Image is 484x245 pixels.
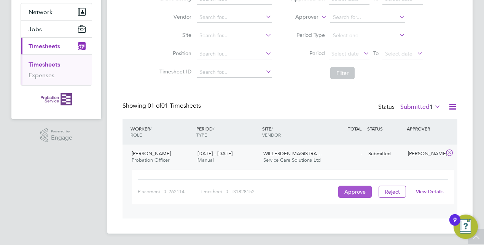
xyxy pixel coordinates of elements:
[430,103,433,111] span: 1
[196,132,207,138] span: TYPE
[129,122,194,142] div: WORKER
[385,50,412,57] span: Select date
[157,13,191,20] label: Vendor
[197,30,272,41] input: Search for...
[405,148,444,160] div: [PERSON_NAME]
[51,135,72,141] span: Engage
[338,186,372,198] button: Approve
[157,32,191,38] label: Site
[29,8,53,16] span: Network
[365,148,405,160] div: Submitted
[262,132,281,138] span: VENDOR
[21,3,92,20] button: Network
[260,122,326,142] div: SITE
[197,49,272,59] input: Search for...
[400,103,441,111] label: Submitted
[150,126,151,132] span: /
[123,102,202,110] div: Showing
[371,48,381,58] span: To
[41,93,72,105] img: probationservice-logo-retina.png
[284,13,318,21] label: Approver
[405,122,444,135] div: APPROVER
[29,25,42,33] span: Jobs
[379,186,406,198] button: Reject
[378,102,442,113] div: Status
[271,126,273,132] span: /
[148,102,161,110] span: 01 of
[330,67,355,79] button: Filter
[197,12,272,23] input: Search for...
[213,126,214,132] span: /
[21,93,92,105] a: Go to home page
[157,50,191,57] label: Position
[416,188,444,195] a: View Details
[348,126,361,132] span: TOTAL
[291,32,325,38] label: Period Type
[197,157,214,163] span: Manual
[291,50,325,57] label: Period
[331,50,359,57] span: Select date
[51,128,72,135] span: Powered by
[200,186,336,198] div: Timesheet ID: TS1828152
[21,54,92,85] div: Timesheets
[40,128,73,143] a: Powered byEngage
[194,122,260,142] div: PERIOD
[197,150,232,157] span: [DATE] - [DATE]
[157,68,191,75] label: Timesheet ID
[330,12,405,23] input: Search for...
[132,150,171,157] span: [PERSON_NAME]
[131,132,142,138] span: ROLE
[29,61,60,68] a: Timesheets
[365,122,405,135] div: STATUS
[21,38,92,54] button: Timesheets
[29,43,60,50] span: Timesheets
[21,21,92,37] button: Jobs
[138,186,200,198] div: Placement ID: 262114
[453,220,457,230] div: 9
[330,30,405,41] input: Select one
[197,67,272,78] input: Search for...
[148,102,201,110] span: 01 Timesheets
[263,157,321,163] span: Service Care Solutions Ltd
[326,148,365,160] div: -
[454,215,478,239] button: Open Resource Center, 9 new notifications
[263,150,322,157] span: WILLESDEN MAGISTRA…
[29,72,54,79] a: Expenses
[132,157,169,163] span: Probation Officer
